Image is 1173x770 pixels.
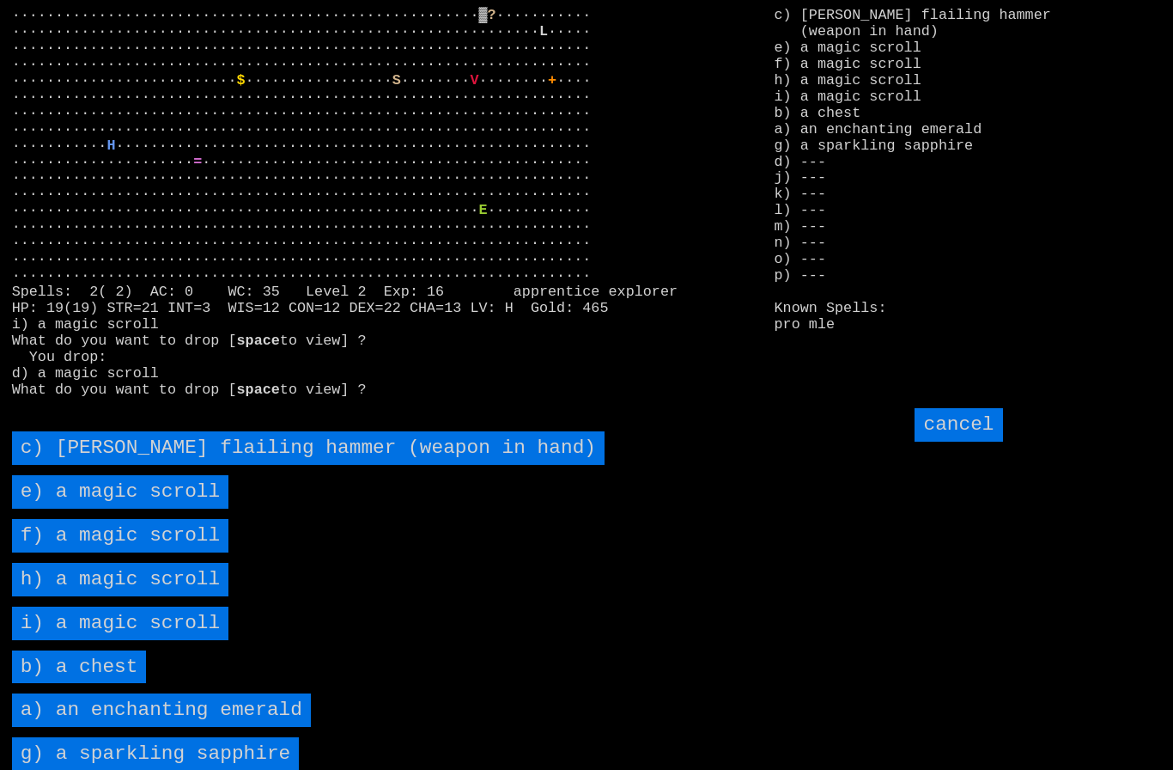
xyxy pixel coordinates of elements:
input: f) a magic scroll [12,519,229,553]
larn: ······················································▓ ··········· ·····························... [12,8,751,393]
font: ? [488,7,496,23]
font: $ [237,72,246,89]
font: + [548,72,556,89]
stats: c) [PERSON_NAME] flailing hammer (weapon in hand) e) a magic scroll f) a magic scroll h) a magic ... [775,8,1162,239]
font: = [193,154,202,170]
input: a) an enchanting emerald [12,694,311,727]
b: space [237,333,280,349]
b: space [237,382,280,398]
font: E [478,202,487,218]
font: L [539,23,548,40]
input: i) a magic scroll [12,607,229,640]
input: cancel [915,408,1002,442]
input: e) a magic scroll [12,475,229,509]
font: S [392,72,401,89]
input: c) [PERSON_NAME] flailing hammer (weapon in hand) [12,431,605,465]
input: b) a chest [12,651,147,684]
font: V [470,72,478,89]
font: H [106,137,115,154]
input: h) a magic scroll [12,563,229,596]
